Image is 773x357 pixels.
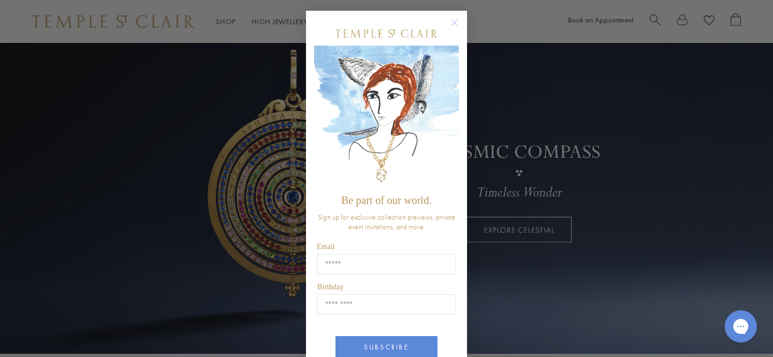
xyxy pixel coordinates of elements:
[317,283,344,291] span: Birthday
[336,30,437,38] img: Temple St. Clair
[719,307,762,346] iframe: Gorgias live chat messenger
[341,194,432,206] span: Be part of our world.
[453,21,466,35] button: Close dialog
[317,243,334,251] span: Email
[314,46,459,189] img: c4a9eb12-d91a-4d4a-8ee0-386386f4f338.jpeg
[317,254,456,274] input: Email
[318,212,455,231] span: Sign up for exclusive collection previews, private event invitations, and more.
